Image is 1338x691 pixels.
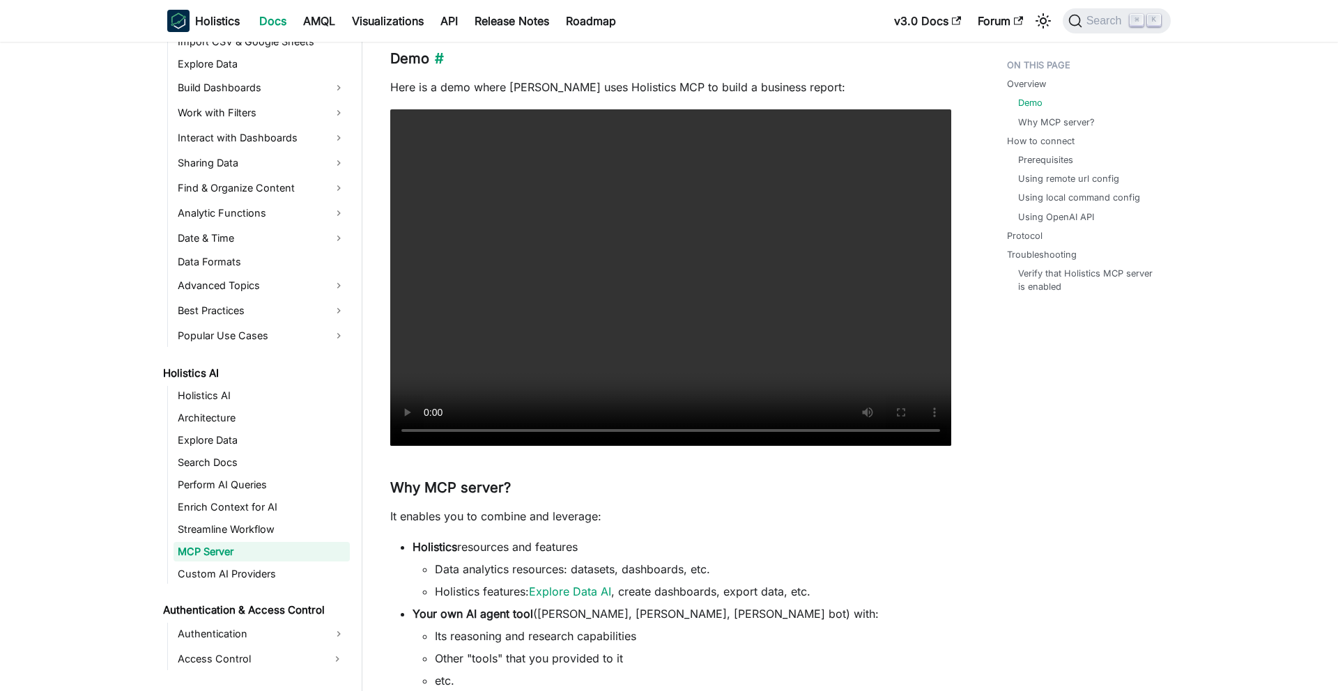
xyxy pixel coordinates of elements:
span: Search [1082,15,1130,27]
h3: Demo [390,50,951,68]
li: Its reasoning and research capabilities [435,628,951,644]
button: Search (Command+K) [1063,8,1171,33]
a: Architecture [174,408,350,428]
a: Release Notes [466,10,557,32]
li: Holistics features: , create dashboards, export data, etc. [435,583,951,600]
li: ([PERSON_NAME], [PERSON_NAME], [PERSON_NAME] bot) with: [413,605,951,689]
li: resources and features [413,538,951,600]
a: Demo [1018,96,1043,109]
a: v3.0 Docs [886,10,969,32]
a: Date & Time [174,227,350,249]
a: Direct link to Demo [429,50,444,67]
a: Holistics AI [159,364,350,383]
a: Advanced Topics [174,274,350,297]
a: Best Practices [174,300,350,322]
p: It enables you to combine and leverage: [390,508,951,525]
a: Authentication & Access Control [159,600,350,620]
a: Roadmap [557,10,624,32]
a: Verify that Holistics MCP server is enabled [1018,267,1157,293]
a: Data Formats [174,252,350,272]
a: Analytic Functions [174,202,350,224]
nav: Docs sidebar [153,42,362,691]
a: Using local command config [1018,191,1140,204]
li: Data analytics resources: datasets, dashboards, etc. [435,561,951,577]
a: Overview [1007,77,1046,91]
a: Forum [969,10,1031,32]
a: Interact with Dashboards [174,127,350,149]
li: etc. [435,672,951,689]
kbd: ⌘ [1130,14,1144,26]
h3: Why MCP server? [390,479,951,497]
a: Troubleshooting [1007,248,1077,261]
a: Sharing Data [174,152,350,174]
strong: Your own AI agent tool [413,607,533,621]
a: Find & Organize Content [174,177,350,199]
strong: Holistics [413,540,457,554]
a: Import CSV & Google Sheets [174,32,350,52]
button: Switch between dark and light mode (currently light mode) [1032,10,1054,32]
a: Prerequisites [1018,153,1073,166]
a: Enrich Context for AI [174,497,350,517]
a: Popular Use Cases [174,325,350,347]
a: HolisticsHolistics [167,10,240,32]
a: Using OpenAI API [1018,210,1094,224]
a: Protocol [1007,229,1043,242]
a: Access Control [174,648,325,670]
a: Authentication [174,623,350,645]
a: API [432,10,466,32]
a: Using remote url config [1018,172,1119,185]
video: Your browser does not support embedding video, but you can . [390,109,951,446]
img: Holistics [167,10,190,32]
a: Visualizations [344,10,432,32]
a: Why MCP server? [1018,116,1095,129]
a: Docs [251,10,295,32]
a: How to connect [1007,134,1075,148]
b: Holistics [195,13,240,29]
a: Explore Data AI [529,584,611,598]
a: Build Dashboards [174,77,350,99]
a: Holistics AI [174,386,350,405]
a: Work with Filters [174,102,350,124]
li: Other "tools" that you provided to it [435,650,951,667]
a: Search Docs [174,453,350,472]
a: Explore Data [174,54,350,74]
a: Perform AI Queries [174,475,350,495]
kbd: K [1147,14,1161,26]
a: Custom AI Providers [174,564,350,584]
a: AMQL [295,10,344,32]
a: Explore Data [174,430,350,450]
button: Expand sidebar category 'Access Control' [325,648,350,670]
p: Here is a demo where [PERSON_NAME] uses Holistics MCP to build a business report: [390,79,951,95]
a: Streamline Workflow [174,520,350,539]
a: MCP Server [174,542,350,561]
